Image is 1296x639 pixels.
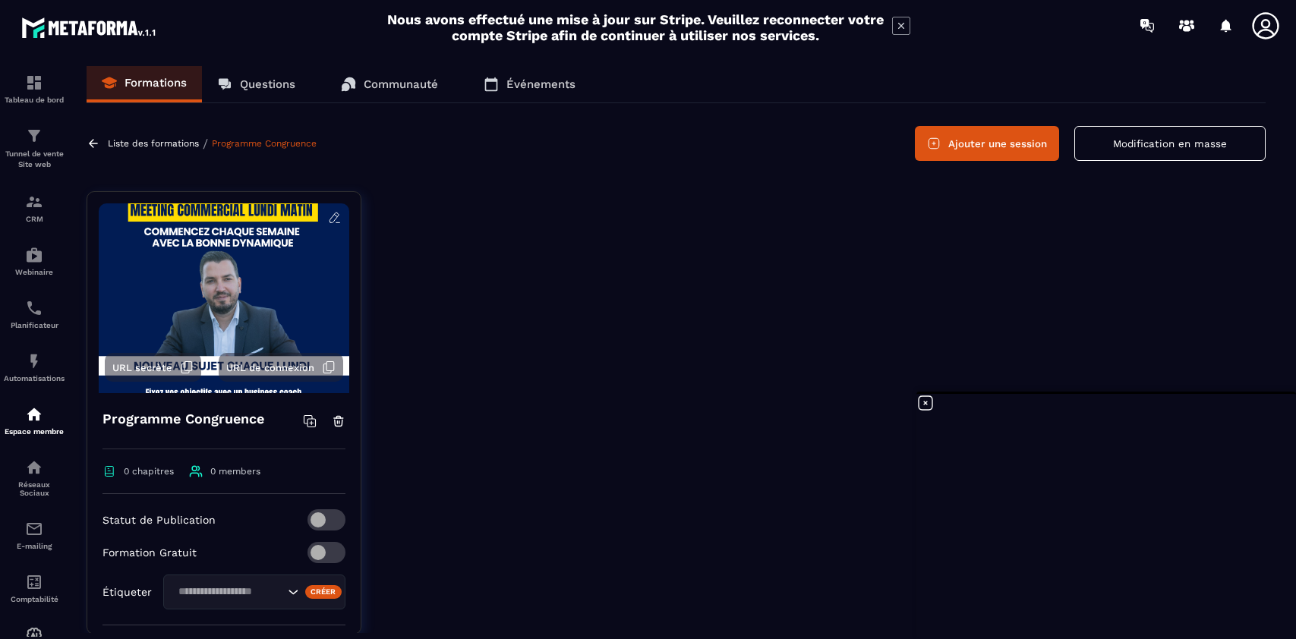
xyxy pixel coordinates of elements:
[4,341,65,394] a: automationsautomationsAutomatisations
[25,405,43,423] img: automations
[4,115,65,181] a: formationformationTunnel de vente Site web
[4,62,65,115] a: formationformationTableau de bord
[4,268,65,276] p: Webinaire
[25,520,43,538] img: email
[173,584,284,600] input: Search for option
[364,77,438,91] p: Communauté
[203,137,208,151] span: /
[4,96,65,104] p: Tableau de bord
[25,458,43,477] img: social-network
[102,546,197,559] p: Formation Gratuit
[4,149,65,170] p: Tunnel de vente Site web
[915,126,1059,161] button: Ajouter une session
[4,374,65,382] p: Automatisations
[163,574,345,609] div: Search for option
[25,127,43,145] img: formation
[25,74,43,92] img: formation
[25,352,43,370] img: automations
[386,11,884,43] h2: Nous avons effectué une mise à jour sur Stripe. Veuillez reconnecter votre compte Stripe afin de ...
[212,138,317,149] a: Programme Congruence
[102,408,264,430] h4: Programme Congruence
[202,66,311,102] a: Questions
[4,321,65,329] p: Planificateur
[102,586,152,598] p: Étiqueter
[108,138,199,149] a: Liste des formations
[25,299,43,317] img: scheduler
[4,288,65,341] a: schedulerschedulerPlanificateur
[105,353,201,382] button: URL secrète
[506,77,575,91] p: Événements
[210,466,260,477] span: 0 members
[99,203,349,393] img: background
[326,66,453,102] a: Communauté
[4,394,65,447] a: automationsautomationsEspace membre
[219,353,343,382] button: URL de connexion
[4,215,65,223] p: CRM
[112,362,172,373] span: URL secrète
[21,14,158,41] img: logo
[4,480,65,497] p: Réseaux Sociaux
[305,585,342,599] div: Créer
[87,66,202,102] a: Formations
[25,193,43,211] img: formation
[240,77,295,91] p: Questions
[4,542,65,550] p: E-mailing
[4,181,65,235] a: formationformationCRM
[25,573,43,591] img: accountant
[4,595,65,603] p: Comptabilité
[4,427,65,436] p: Espace membre
[226,362,314,373] span: URL de connexion
[4,508,65,562] a: emailemailE-mailing
[1074,126,1266,161] button: Modification en masse
[125,76,187,90] p: Formations
[4,562,65,615] a: accountantaccountantComptabilité
[102,514,216,526] p: Statut de Publication
[4,447,65,508] a: social-networksocial-networkRéseaux Sociaux
[4,235,65,288] a: automationsautomationsWebinaire
[124,466,174,477] span: 0 chapitres
[25,246,43,264] img: automations
[468,66,591,102] a: Événements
